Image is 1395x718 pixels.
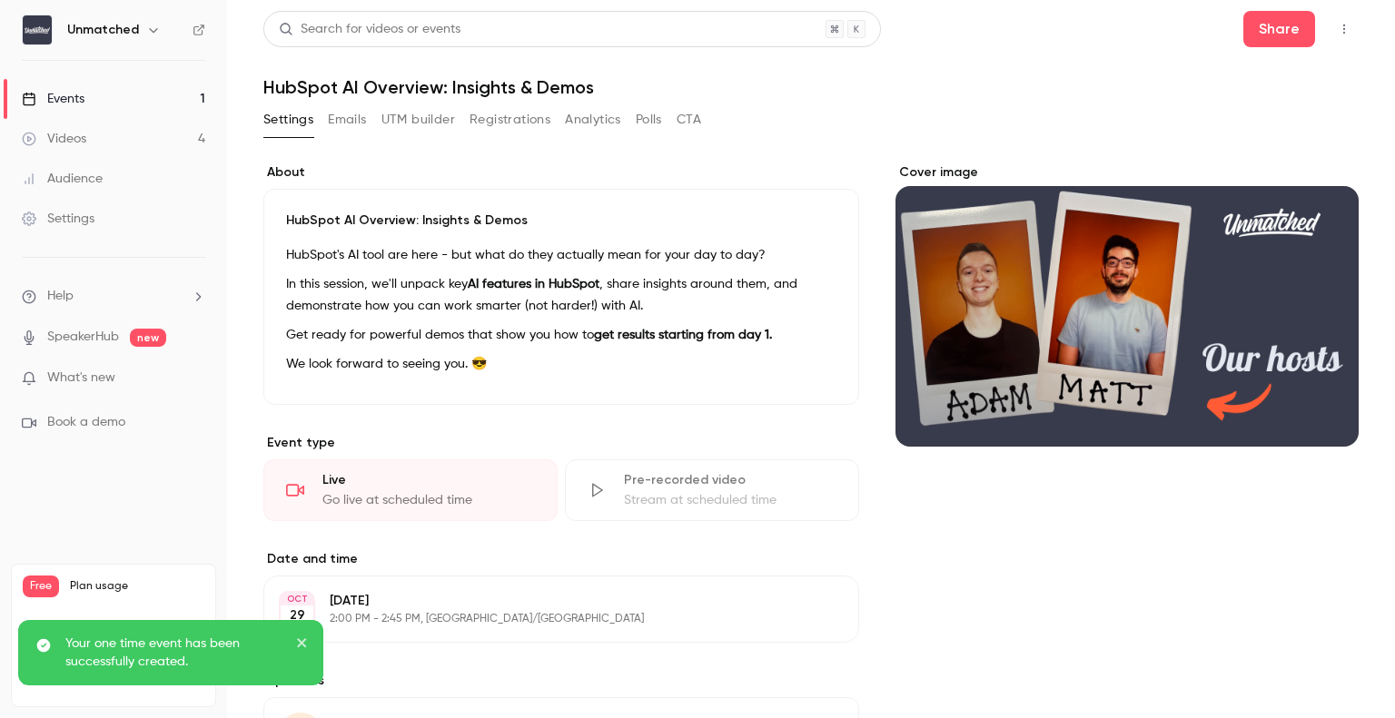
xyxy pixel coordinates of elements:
[67,21,139,39] h6: Unmatched
[183,370,205,387] iframe: Noticeable Trigger
[263,105,313,134] button: Settings
[263,459,558,521] div: LiveGo live at scheduled time
[263,550,859,568] label: Date and time
[65,634,283,671] p: Your one time event has been successfully created.
[47,287,74,306] span: Help
[130,329,166,347] span: new
[895,163,1359,447] section: Cover image
[47,369,115,388] span: What's new
[22,90,84,108] div: Events
[328,105,366,134] button: Emails
[263,76,1359,98] h1: HubSpot AI Overview: Insights & Demos
[895,163,1359,182] label: Cover image
[47,328,119,347] a: SpeakerHub
[22,210,94,228] div: Settings
[286,211,836,230] p: HubSpot AI Overview: Insights & Demos
[263,163,859,182] label: About
[565,459,859,521] div: Pre-recorded videoStream at scheduled time
[23,575,59,597] span: Free
[22,130,86,148] div: Videos
[322,471,535,489] div: Live
[381,105,455,134] button: UTM builder
[286,273,836,317] p: In this session, we'll unpack key , share insights around them, and demonstrate how you can work ...
[290,606,305,625] p: 29
[23,15,52,44] img: Unmatched
[286,353,836,375] p: We look forward to seeing you. 😎
[1243,11,1315,47] button: Share
[677,105,701,134] button: CTA
[565,105,621,134] button: Analytics
[47,413,125,432] span: Book a demo
[322,491,535,509] div: Go live at scheduled time
[296,634,309,656] button: close
[330,592,763,610] p: [DATE]
[286,244,836,266] p: HubSpot's AI tool are here - but what do they actually mean for your day to day?
[279,20,460,39] div: Search for videos or events
[470,105,550,134] button: Registrations
[263,434,859,452] p: Event type
[330,612,763,626] p: 2:00 PM - 2:45 PM, [GEOGRAPHIC_DATA]/[GEOGRAPHIC_DATA]
[624,491,836,509] div: Stream at scheduled time
[263,672,859,690] label: Speakers
[636,105,662,134] button: Polls
[594,329,772,341] strong: get results starting from day 1.
[286,324,836,346] p: Get ready for powerful demos that show you how to
[22,170,103,188] div: Audience
[281,593,313,605] div: OCT
[22,287,205,306] li: help-dropdown-opener
[624,471,836,489] div: Pre-recorded video
[468,278,599,290] strong: AI features in HubSpot
[70,579,204,594] span: Plan usage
